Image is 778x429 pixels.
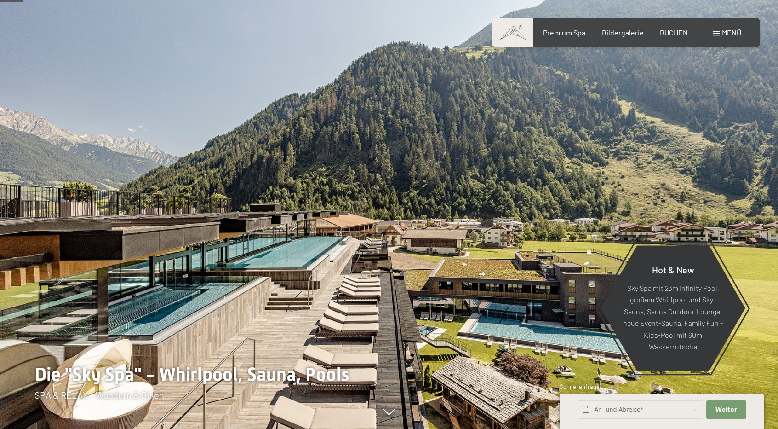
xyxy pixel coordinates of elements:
span: Schnellanfrage [560,383,600,390]
a: Premium Spa [543,28,585,37]
span: Menü [722,28,741,37]
a: BUCHEN [660,28,688,37]
p: Sky Spa mit 23m Infinity Pool, großem Whirlpool und Sky-Sauna, Sauna Outdoor Lounge, neue Event-S... [623,282,723,353]
span: Weiter [715,406,737,414]
a: Bildergalerie [602,28,644,37]
button: Weiter [706,400,746,419]
span: Hot & New [652,264,694,275]
a: Hot & New Sky Spa mit 23m Infinity Pool, großem Whirlpool und Sky-Sauna, Sauna Outdoor Lounge, ne... [600,245,746,371]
